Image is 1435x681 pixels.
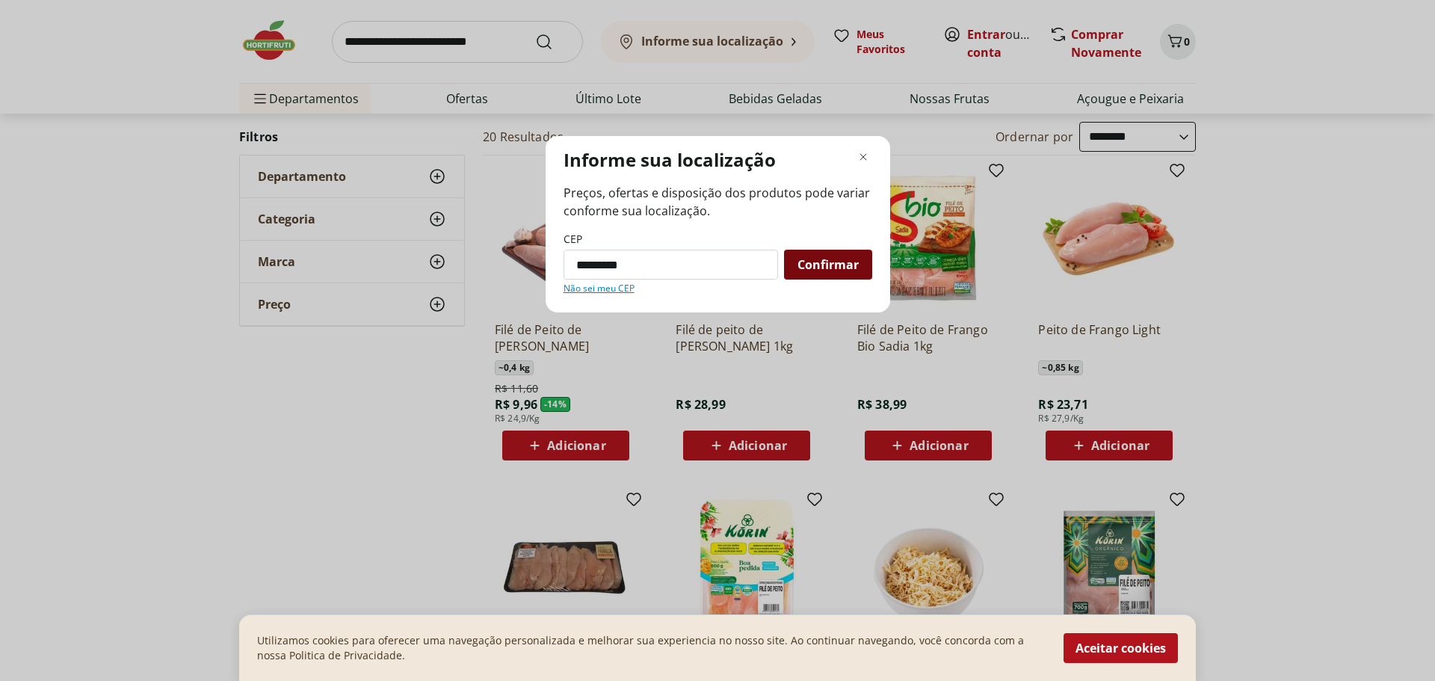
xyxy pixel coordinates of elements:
[564,184,872,220] span: Preços, ofertas e disposição dos produtos pode variar conforme sua localização.
[257,633,1046,663] p: Utilizamos cookies para oferecer uma navegação personalizada e melhorar sua experiencia no nosso ...
[854,148,872,166] button: Fechar modal de regionalização
[564,283,635,295] a: Não sei meu CEP
[564,148,776,172] p: Informe sua localização
[564,232,582,247] label: CEP
[784,250,872,280] button: Confirmar
[546,136,890,312] div: Modal de regionalização
[1064,633,1178,663] button: Aceitar cookies
[797,259,859,271] span: Confirmar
